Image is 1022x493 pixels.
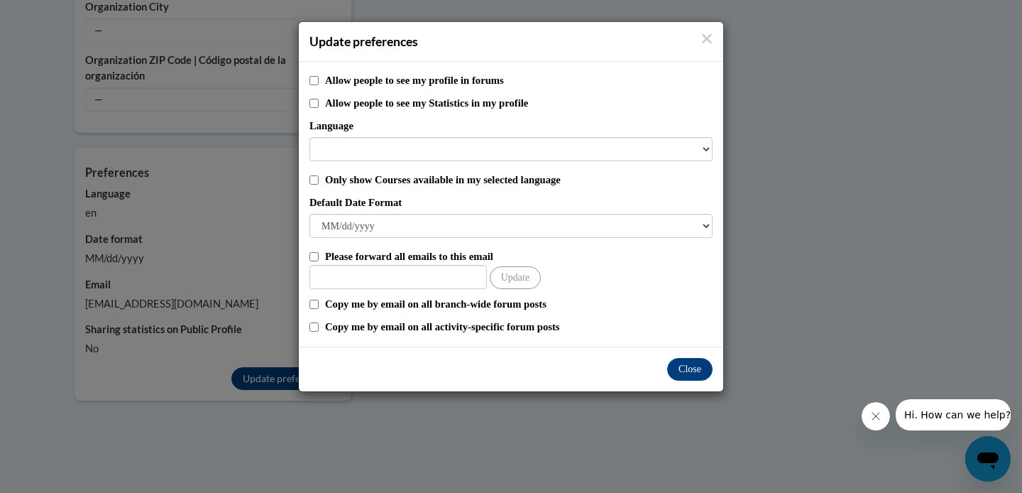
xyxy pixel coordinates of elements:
[309,265,487,289] input: Other Email
[896,399,1011,430] iframe: Message from company
[325,296,713,312] label: Copy me by email on all branch-wide forum posts
[309,195,713,210] label: Default Date Format
[325,249,713,264] label: Please forward all emails to this email
[325,319,713,335] label: Copy me by email on all activity-specific forum posts
[862,402,890,430] iframe: Close message
[325,172,713,188] label: Only show Courses available in my selected language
